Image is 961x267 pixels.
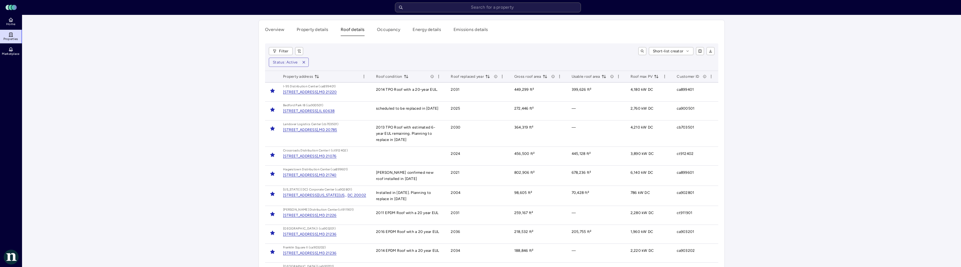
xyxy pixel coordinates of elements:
div: MD 21220 [319,89,337,95]
td: [PERSON_NAME] confirmed new roof installed in [DATE] [371,166,446,186]
div: Status: Active [273,59,298,65]
td: 2016 EPDM Roof with a 20 year EUL [371,225,446,244]
span: Properties [3,37,18,41]
td: 70,428 ft² [567,186,626,206]
div: MD 20785 [319,127,337,133]
div: [STREET_ADDRESS], [283,108,319,114]
span: Marketplace [2,52,19,56]
div: DC 20002 [348,192,366,198]
div: MD 21236 [319,250,336,256]
div: [STREET_ADDRESS], [283,172,319,178]
td: ca903202 [672,244,718,263]
div: MD 21740 [319,172,336,178]
div: Bedford Park IB (c [283,103,309,108]
span: Roof condition [376,73,409,80]
td: 272,446 ft² [509,102,567,120]
td: — [567,206,626,225]
button: toggle sorting [654,74,659,79]
td: 2004 [446,186,509,206]
a: [STREET_ADDRESS][US_STATE][US_STATE],DC 20002 [283,192,366,198]
td: — [567,120,626,147]
button: toggle sorting [404,74,409,79]
td: ca900501 [672,102,718,120]
img: Nuveen [4,250,19,265]
button: Toggle favorite [268,209,277,219]
td: 364,319 ft² [509,120,567,147]
span: Roof replaced year [451,73,490,80]
div: a900501) [309,103,323,108]
div: I-95 Distribution Center (c [283,84,322,89]
td: ca899601 [672,166,718,186]
div: t912402) [334,148,348,153]
button: Overview [265,26,284,36]
a: [STREET_ADDRESS],MD 21076 [283,153,336,159]
button: Occupancy [377,26,400,36]
td: 2036 [446,225,509,244]
td: 786 kW DC [626,186,672,206]
a: [STREET_ADDRESS],MD 20785 [283,127,337,133]
div: MD 21236 [319,231,336,237]
span: Short-list creator [653,48,684,54]
input: Search for a property [395,2,581,12]
td: ca902801 [672,186,718,206]
span: Usable roof area [572,73,606,80]
button: Toggle favorite [268,150,277,160]
button: Toggle favorite [268,189,277,199]
a: [STREET_ADDRESS],MD 21226 [283,212,336,218]
td: 259,167 ft² [509,206,567,225]
td: — [567,244,626,263]
div: MD 21226 [319,212,336,218]
div: Landover Logistics Center (c [283,122,325,127]
a: [STREET_ADDRESS],IL 60638 [283,108,334,114]
div: a903201) [322,226,336,231]
td: 98,605 ft² [509,186,567,206]
td: 1,960 kW DC [626,225,672,244]
button: Filter [269,47,293,55]
td: 2,760 kW DC [626,102,672,120]
td: 2025 [446,102,509,120]
td: 802,906 ft² [509,166,567,186]
td: cb703501 [672,120,718,147]
td: 2,280 kW DC [626,206,672,225]
button: toggle search [638,47,646,55]
a: [STREET_ADDRESS],MD 21220 [283,89,337,95]
button: Toggle favorite [268,169,277,179]
button: Short-list creator [649,47,694,55]
td: 2031 [446,83,509,102]
div: IL 60638 [319,108,334,114]
div: [STREET_ADDRESS], [283,250,319,256]
button: toggle sorting [601,74,606,79]
div: [STREET_ADDRESS], [283,89,319,95]
button: toggle sorting [314,74,319,79]
td: 2011 EPDM Roof with a 20 year EUL [371,206,446,225]
div: Crossroads Distribution Center I (c [283,148,334,153]
td: — [567,102,626,120]
td: ca899401 [672,83,718,102]
button: Roof details [341,26,365,36]
td: 449,299 ft² [509,83,567,102]
td: 2031 [446,206,509,225]
button: toggle sorting [542,74,547,79]
a: [STREET_ADDRESS],MD 21236 [283,250,336,256]
button: show/hide columns [696,47,704,55]
button: Toggle favorite [268,105,277,115]
td: ct912402 [672,147,718,166]
div: t911901) [341,207,354,212]
div: [STREET_ADDRESS], [283,153,319,159]
div: a903202) [312,245,326,250]
td: 218,532 ft² [509,225,567,244]
td: 4,180 kW DC [626,83,672,102]
div: [STREET_ADDRESS][US_STATE][US_STATE], [283,192,348,198]
span: Customer ID [677,73,699,80]
button: Energy details [413,26,441,36]
span: Home [6,22,15,26]
td: 2,220 kW DC [626,244,672,263]
td: 3,890 kW DC [626,147,672,166]
div: Franklin Square II (c [283,245,312,250]
button: Toggle favorite [268,228,277,238]
a: [STREET_ADDRESS],MD 21236 [283,231,336,237]
td: 399,626 ft² [567,83,626,102]
td: 205,755 ft² [567,225,626,244]
div: a902801) [338,187,352,192]
td: 445,128 ft² [567,147,626,166]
